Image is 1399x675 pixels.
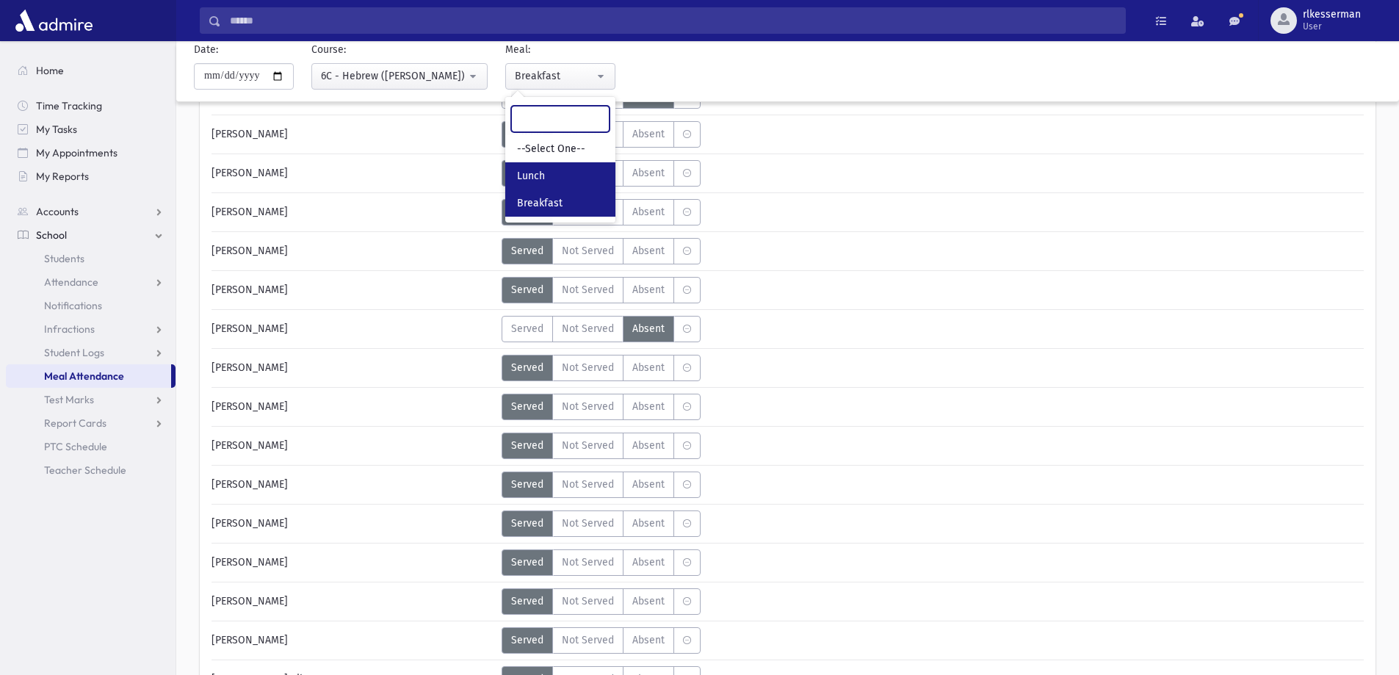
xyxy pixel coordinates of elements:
[44,275,98,289] span: Attendance
[212,399,288,414] span: [PERSON_NAME]
[511,632,543,648] span: Served
[1303,21,1361,32] span: User
[562,516,614,531] span: Not Served
[311,42,346,57] label: Course:
[632,321,665,336] span: Absent
[212,438,288,453] span: [PERSON_NAME]
[511,282,543,297] span: Served
[632,632,665,648] span: Absent
[6,341,176,364] a: Student Logs
[6,388,176,411] a: Test Marks
[511,438,543,453] span: Served
[502,277,701,303] div: MeaStatus
[212,360,288,375] span: [PERSON_NAME]
[562,438,614,453] span: Not Served
[632,243,665,259] span: Absent
[6,223,176,247] a: School
[632,477,665,492] span: Absent
[221,7,1125,34] input: Search
[1303,9,1361,21] span: rlkesserman
[44,252,84,265] span: Students
[502,160,701,187] div: MeaStatus
[511,555,543,570] span: Served
[36,123,77,136] span: My Tasks
[6,165,176,188] a: My Reports
[44,299,102,312] span: Notifications
[6,141,176,165] a: My Appointments
[44,369,124,383] span: Meal Attendance
[562,477,614,492] span: Not Served
[502,433,701,459] div: MeaStatus
[44,440,107,453] span: PTC Schedule
[44,416,106,430] span: Report Cards
[511,399,543,414] span: Served
[6,59,176,82] a: Home
[502,549,701,576] div: MeaStatus
[502,316,701,342] div: MeaStatus
[502,394,701,420] div: MeaStatus
[36,146,118,159] span: My Appointments
[212,516,288,531] span: [PERSON_NAME]
[36,228,67,242] span: School
[36,64,64,77] span: Home
[517,142,585,156] span: --Select One--
[562,243,614,259] span: Not Served
[511,321,543,336] span: Served
[511,593,543,609] span: Served
[502,355,701,381] div: MeaStatus
[632,204,665,220] span: Absent
[632,126,665,142] span: Absent
[632,438,665,453] span: Absent
[212,204,288,220] span: [PERSON_NAME]
[6,317,176,341] a: Infractions
[6,294,176,317] a: Notifications
[212,165,288,181] span: [PERSON_NAME]
[502,238,701,264] div: MeaStatus
[36,170,89,183] span: My Reports
[632,555,665,570] span: Absent
[311,63,488,90] button: 6C - Hebrew (Mrs. Kaluszyner)
[517,169,545,184] span: Lunch
[502,472,701,498] div: MeaStatus
[562,632,614,648] span: Not Served
[562,555,614,570] span: Not Served
[502,121,701,148] div: MeaStatus
[44,463,126,477] span: Teacher Schedule
[562,593,614,609] span: Not Served
[321,68,466,84] div: 6C - Hebrew ([PERSON_NAME])
[502,588,701,615] div: MeaStatus
[6,247,176,270] a: Students
[632,593,665,609] span: Absent
[511,477,543,492] span: Served
[562,399,614,414] span: Not Served
[6,270,176,294] a: Attendance
[502,627,701,654] div: MeaStatus
[505,42,530,57] label: Meal:
[562,282,614,297] span: Not Served
[6,458,176,482] a: Teacher Schedule
[194,42,218,57] label: Date:
[36,99,102,112] span: Time Tracking
[212,555,288,570] span: [PERSON_NAME]
[511,106,610,132] input: Search
[511,360,543,375] span: Served
[505,63,615,90] button: Breakfast
[517,196,563,211] span: Breakfast
[212,321,288,336] span: [PERSON_NAME]
[6,200,176,223] a: Accounts
[6,118,176,141] a: My Tasks
[212,126,288,142] span: [PERSON_NAME]
[44,393,94,406] span: Test Marks
[562,321,614,336] span: Not Served
[12,6,96,35] img: AdmirePro
[632,282,665,297] span: Absent
[515,68,594,84] div: Breakfast
[36,205,79,218] span: Accounts
[502,199,701,225] div: MeaStatus
[212,243,288,259] span: [PERSON_NAME]
[632,399,665,414] span: Absent
[212,282,288,297] span: [PERSON_NAME]
[562,360,614,375] span: Not Served
[6,94,176,118] a: Time Tracking
[6,364,171,388] a: Meal Attendance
